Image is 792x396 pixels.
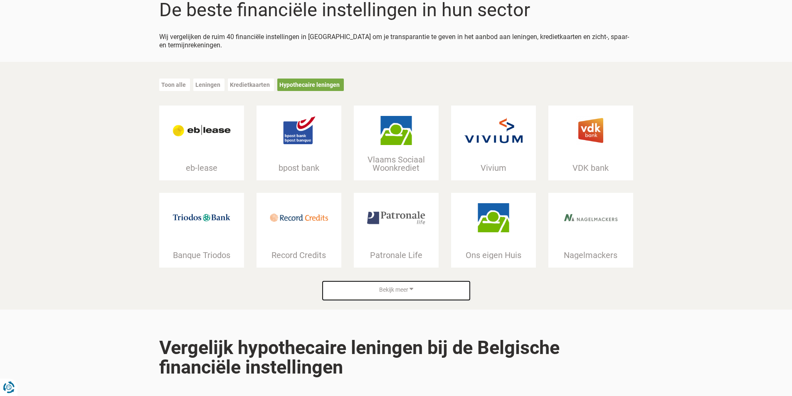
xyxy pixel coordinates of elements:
div: Vivium [451,164,536,172]
div: Banque Triodos [159,251,244,259]
a: Kredietkaarten [230,81,270,88]
div: Patronale Life [354,251,439,259]
div: Vlaams Sociaal Woonkrediet [354,155,439,172]
img: bpost bank [270,116,328,145]
button: Bekijk meer [321,280,471,302]
div: Record Credits [257,251,341,259]
img: Vlaams Sociaal Woonkrediet [367,116,425,145]
a: Record Credits Record Credits [257,193,341,268]
div: Nagelmackers [548,251,633,259]
img: Banque Triodos [173,203,231,232]
a: Toon alle [161,81,186,88]
div: bpost bank [257,164,341,172]
a: Banque Triodos Banque Triodos [159,193,244,268]
a: VDK bank VDK bank [548,106,633,180]
img: VDK bank [562,116,620,145]
img: Nagelmackers [562,203,620,232]
span: Bekijk meer [379,286,408,294]
a: Leningen [195,81,220,88]
a: eb-lease eb-lease [159,106,244,180]
a: Nagelmackers Nagelmackers [548,193,633,268]
a: bpost bank bpost bank [257,106,341,180]
img: Ons eigen Huis [464,203,523,232]
img: Record Credits [270,203,328,232]
div: eb-lease [159,164,244,172]
img: Patronale Life [367,203,425,232]
div: VDK bank [548,164,633,172]
a: Vlaams Sociaal Woonkrediet Vlaams Sociaal Woonkrediet [354,106,439,180]
div: Ons eigen Huis [451,251,536,259]
a: Patronale Life Patronale Life [354,193,439,268]
img: eb-lease [173,116,231,145]
a: Ons eigen Huis Ons eigen Huis [451,193,536,268]
a: Hypothecaire leningen [279,81,340,88]
img: Vivium [464,116,523,145]
div: Wij vergelijken de ruim 40 financiële instellingen in [GEOGRAPHIC_DATA] om je transparantie te ge... [159,25,633,49]
a: Vivium Vivium [451,106,536,180]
